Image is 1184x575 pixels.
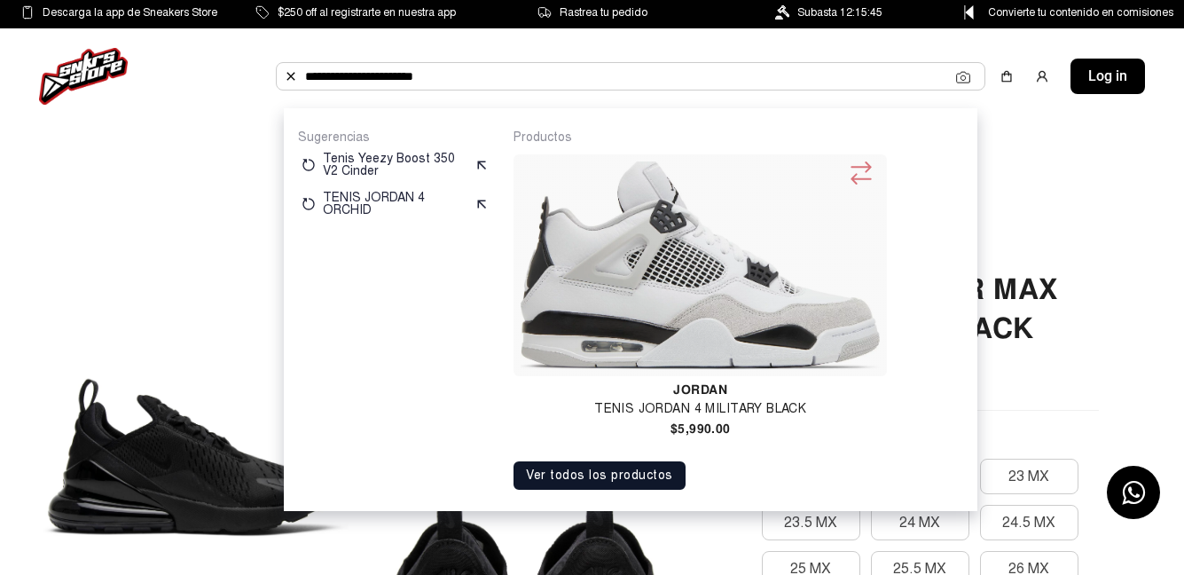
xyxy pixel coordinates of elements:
p: Productos [514,130,963,146]
img: suggest.svg [474,158,489,172]
img: Buscar [284,69,298,83]
img: suggest.svg [474,197,489,211]
img: restart.svg [302,158,316,172]
img: Tenis Jordan 4 Military Black [521,161,879,369]
button: 24 MX [871,505,969,540]
img: Cámara [956,70,970,84]
img: restart.svg [302,197,316,211]
img: shopping [1000,69,1014,83]
p: Tenis Yeezy Boost 350 V2 Cinder [323,153,467,177]
h4: Jordan [514,383,886,396]
p: Sugerencias [298,130,492,146]
button: 23 MX [980,459,1078,494]
h4: $5,990.00 [514,422,886,435]
img: logo [39,48,128,105]
img: user [1035,69,1049,83]
button: 23.5 MX [762,505,860,540]
button: 24.5 MX [980,505,1078,540]
span: $250 off al registrarte en nuestra app [278,3,456,22]
span: Subasta 12:15:45 [797,3,882,22]
span: Log in [1088,66,1127,87]
span: Rastrea tu pedido [560,3,647,22]
button: Ver todos los productos [514,461,686,490]
span: Descarga la app de Sneakers Store [43,3,217,22]
p: TENIS JORDAN 4 ORCHID [323,192,467,217]
span: Convierte tu contenido en comisiones [988,3,1173,22]
img: Control Point Icon [958,5,980,20]
h4: Tenis Jordan 4 Military Black [514,403,886,415]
